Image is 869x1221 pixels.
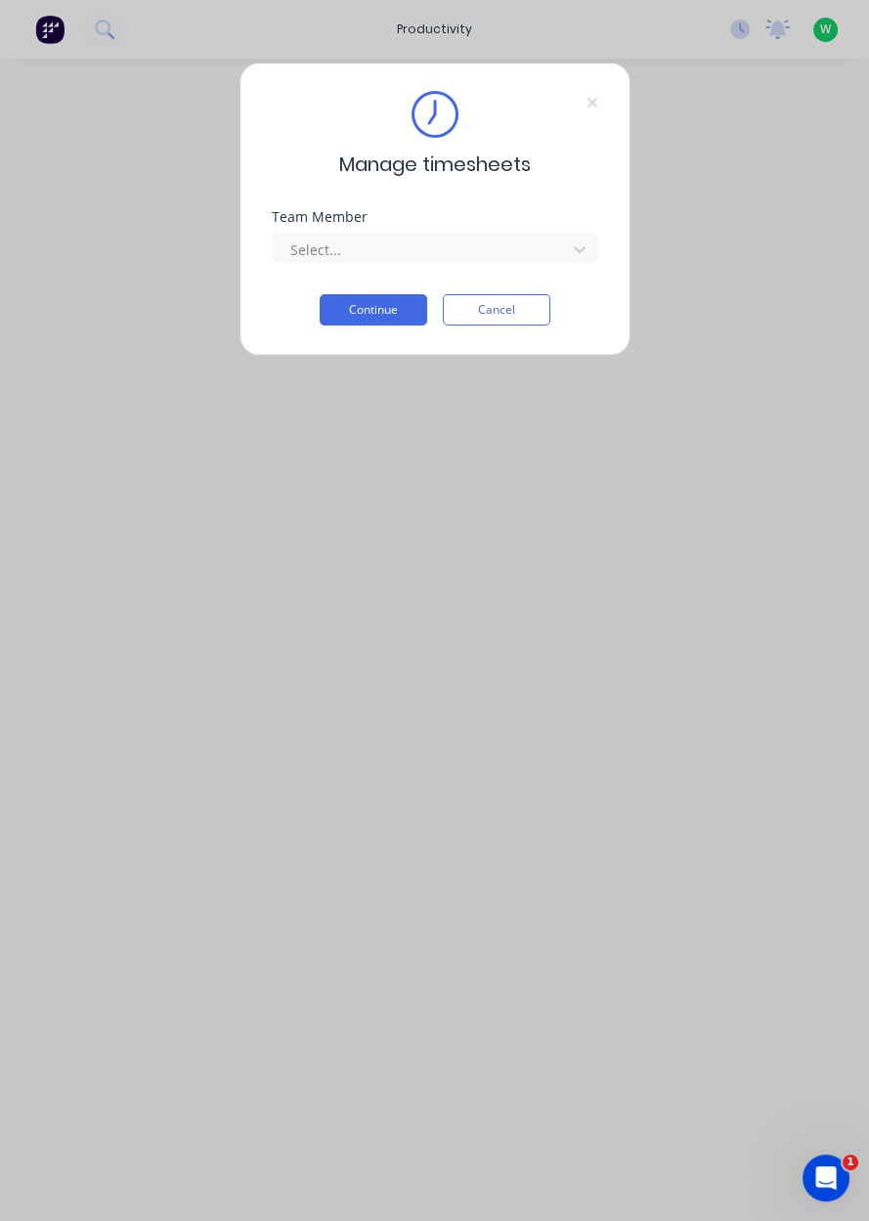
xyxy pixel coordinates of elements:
button: Continue [320,294,427,326]
span: Manage timesheets [339,150,531,179]
iframe: Intercom live chat [803,1155,849,1201]
span: 1 [843,1155,858,1170]
button: Cancel [443,294,550,326]
div: Team Member [272,210,598,224]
